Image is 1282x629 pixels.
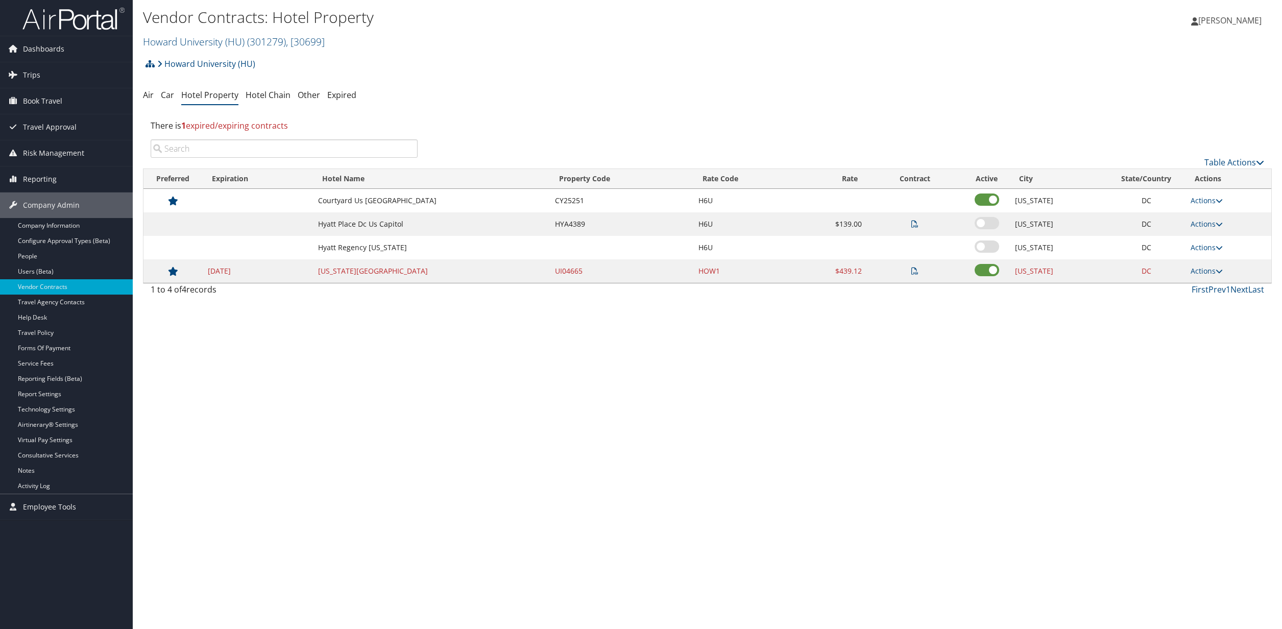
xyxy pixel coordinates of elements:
td: [US_STATE] [1010,259,1107,283]
td: DC [1107,236,1186,259]
a: Howard University (HU) [157,54,255,74]
span: 4 [182,284,186,295]
h1: Vendor Contracts: Hotel Property [143,7,896,28]
td: $139.00 [801,212,867,236]
td: H6U [693,212,801,236]
a: Expired [327,89,356,101]
a: First [1192,284,1208,295]
span: Book Travel [23,88,62,114]
td: HYA4389 [550,212,693,236]
th: City: activate to sort column ascending [1010,169,1107,189]
td: HOW1 [693,259,801,283]
span: Dashboards [23,36,64,62]
td: UI04665 [550,259,693,283]
th: Preferred: activate to sort column ascending [143,169,203,189]
th: Rate Code: activate to sort column ascending [693,169,801,189]
td: DC [1107,259,1186,283]
th: Property Code: activate to sort column ascending [550,169,693,189]
td: [US_STATE] [1010,236,1107,259]
td: Hyatt Regency [US_STATE] [313,236,550,259]
td: [US_STATE][GEOGRAPHIC_DATA] [313,259,550,283]
td: H6U [693,189,801,212]
span: Company Admin [23,192,80,218]
a: Last [1248,284,1264,295]
span: , [ 30699 ] [286,35,325,49]
a: Actions [1191,266,1223,276]
span: [PERSON_NAME] [1198,15,1262,26]
span: Risk Management [23,140,84,166]
div: There is [143,112,1272,139]
a: 1 [1226,284,1230,295]
a: Howard University (HU) [143,35,325,49]
span: Travel Approval [23,114,77,140]
span: ( 301279 ) [247,35,286,49]
img: airportal-logo.png [22,7,125,31]
a: Hotel Chain [246,89,291,101]
a: Prev [1208,284,1226,295]
a: Hotel Property [181,89,238,101]
th: Expiration: activate to sort column ascending [203,169,313,189]
span: expired/expiring contracts [181,120,288,131]
td: CY25251 [550,189,693,212]
a: Actions [1191,219,1223,229]
a: Actions [1191,243,1223,252]
td: [DATE] [203,259,313,283]
a: Table Actions [1204,157,1264,168]
th: Active: activate to sort column ascending [963,169,1010,189]
td: Courtyard Us [GEOGRAPHIC_DATA] [313,189,550,212]
td: Hyatt Place Dc Us Capitol [313,212,550,236]
td: [US_STATE] [1010,212,1107,236]
span: Employee Tools [23,494,76,520]
th: Hotel Name: activate to sort column descending [313,169,550,189]
td: DC [1107,212,1186,236]
a: Air [143,89,154,101]
span: Reporting [23,166,57,192]
strong: 1 [181,120,186,131]
th: Contract: activate to sort column ascending [867,169,963,189]
a: Other [298,89,320,101]
th: Actions [1186,169,1271,189]
th: State/Country: activate to sort column ascending [1107,169,1186,189]
span: Trips [23,62,40,88]
td: [US_STATE] [1010,189,1107,212]
td: $439.12 [801,259,867,283]
input: Search [151,139,418,158]
a: Next [1230,284,1248,295]
a: Car [161,89,174,101]
th: Rate: activate to sort column ascending [801,169,867,189]
a: Actions [1191,196,1223,205]
td: DC [1107,189,1186,212]
a: [PERSON_NAME] [1191,5,1272,36]
div: 1 to 4 of records [151,283,418,301]
td: H6U [693,236,801,259]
